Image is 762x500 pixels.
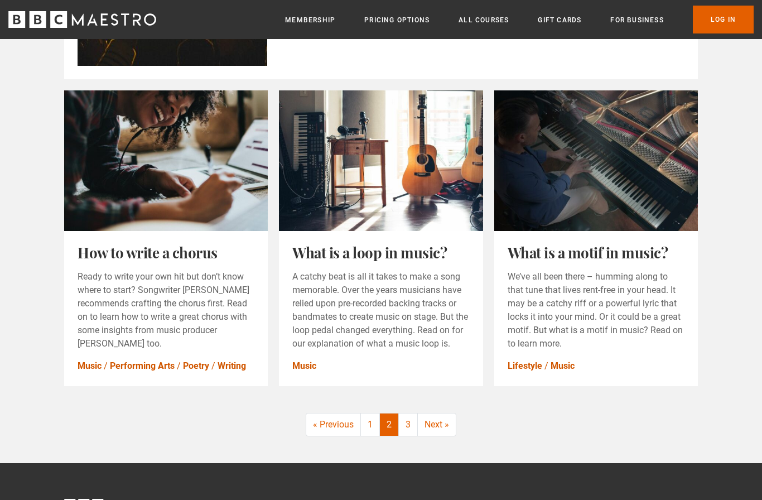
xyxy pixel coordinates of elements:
[292,359,316,373] a: Music
[508,359,542,373] a: Lifestyle
[399,414,418,436] a: 3
[110,359,175,373] a: Performing Arts
[292,243,447,262] a: What is a loop in music?
[218,359,246,373] a: Writing
[459,15,509,26] a: All Courses
[364,15,430,26] a: Pricing Options
[361,414,380,436] a: 1
[380,414,399,436] span: 2
[508,243,668,262] a: What is a motif in music?
[8,11,156,28] svg: BBC Maestro
[538,15,581,26] a: Gift Cards
[418,414,456,436] a: Next »
[306,414,361,436] a: « Previous
[306,413,456,436] nav: Posts
[285,15,335,26] a: Membership
[693,6,754,33] a: Log In
[285,6,754,33] nav: Primary
[610,15,663,26] a: For business
[78,359,102,373] a: Music
[551,359,575,373] a: Music
[183,359,209,373] a: Poetry
[78,243,218,262] a: How to write a chorus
